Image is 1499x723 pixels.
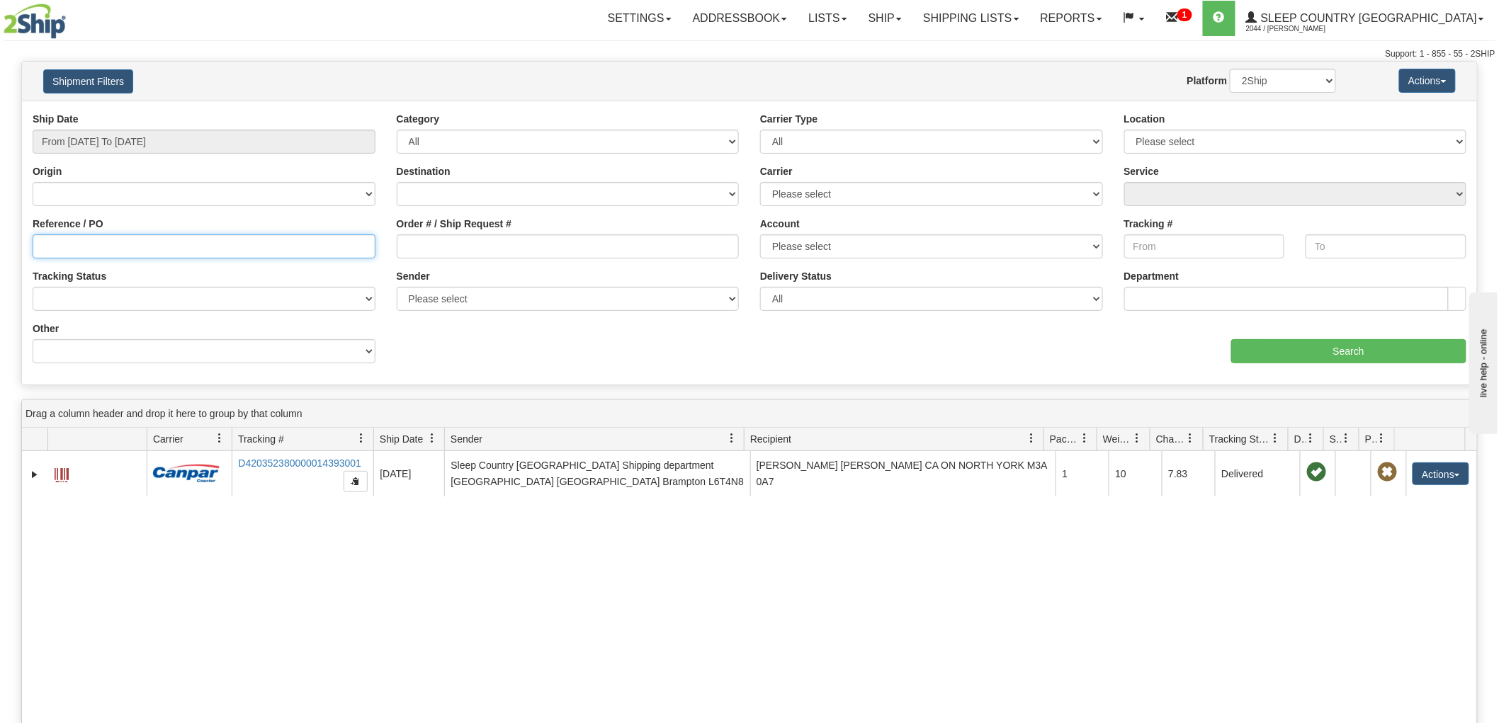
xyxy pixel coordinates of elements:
td: [DATE] [373,451,444,496]
span: 2044 / [PERSON_NAME] [1246,22,1352,36]
label: Tracking # [1124,217,1173,231]
sup: 1 [1177,8,1192,21]
a: Sleep Country [GEOGRAPHIC_DATA] 2044 / [PERSON_NAME] [1235,1,1495,36]
a: Charge filter column settings [1179,426,1203,450]
span: Sender [451,432,482,446]
a: Shipping lists [912,1,1029,36]
label: Tracking Status [33,269,106,283]
span: Recipient [750,432,791,446]
a: Sender filter column settings [720,426,744,450]
td: Delivered [1215,451,1300,496]
span: Charge [1156,432,1186,446]
a: Tracking Status filter column settings [1264,426,1288,450]
span: Pickup Status [1365,432,1377,446]
a: Addressbook [682,1,798,36]
a: Expand [28,467,42,482]
a: Tracking # filter column settings [349,426,373,450]
button: Copy to clipboard [344,471,368,492]
label: Carrier Type [760,112,818,126]
span: Sleep Country [GEOGRAPHIC_DATA] [1257,12,1477,24]
input: To [1306,234,1466,258]
a: Label [55,462,69,484]
span: Ship Date [380,432,423,446]
a: Ship Date filter column settings [420,426,444,450]
td: 7.83 [1162,451,1215,496]
div: grid grouping header [22,400,1477,428]
div: live help - online [11,12,131,23]
a: Shipment Issues filter column settings [1335,426,1359,450]
label: Order # / Ship Request # [397,217,512,231]
span: Carrier [153,432,183,446]
label: Other [33,321,59,336]
span: Delivery Status [1294,432,1306,446]
a: D420352380000014393001 [238,457,361,469]
iframe: chat widget [1466,289,1498,433]
label: Department [1124,269,1180,283]
span: Packages [1050,432,1080,446]
td: Sleep Country [GEOGRAPHIC_DATA] Shipping department [GEOGRAPHIC_DATA] [GEOGRAPHIC_DATA] Brampton ... [444,451,750,496]
button: Actions [1399,69,1456,93]
label: Ship Date [33,112,79,126]
label: Category [397,112,440,126]
td: 10 [1109,451,1162,496]
label: Sender [397,269,430,283]
a: Reports [1030,1,1113,36]
label: Carrier [760,164,793,178]
button: Actions [1413,462,1469,485]
label: Delivery Status [760,269,832,283]
a: Pickup Status filter column settings [1370,426,1394,450]
label: Account [760,217,800,231]
img: logo2044.jpg [4,4,66,39]
label: Platform [1187,74,1228,88]
input: Search [1231,339,1466,363]
span: Pickup Not Assigned [1377,462,1397,482]
span: On time [1306,462,1326,482]
label: Destination [397,164,451,178]
span: Tracking # [238,432,284,446]
span: Tracking Status [1209,432,1271,446]
a: Recipient filter column settings [1019,426,1043,450]
td: 1 [1056,451,1109,496]
a: Packages filter column settings [1073,426,1097,450]
a: Ship [858,1,912,36]
a: Weight filter column settings [1126,426,1150,450]
label: Origin [33,164,62,178]
td: [PERSON_NAME] [PERSON_NAME] CA ON NORTH YORK M3A 0A7 [750,451,1056,496]
label: Reference / PO [33,217,103,231]
a: Delivery Status filter column settings [1299,426,1323,450]
button: Shipment Filters [43,69,133,93]
input: From [1124,234,1285,258]
label: Location [1124,112,1165,126]
img: 14 - Canpar [153,465,220,482]
a: 1 [1155,1,1203,36]
a: Carrier filter column settings [208,426,232,450]
a: Lists [798,1,857,36]
div: Support: 1 - 855 - 55 - 2SHIP [4,48,1495,60]
a: Settings [597,1,682,36]
label: Service [1124,164,1160,178]
span: Shipment Issues [1330,432,1342,446]
span: Weight [1103,432,1133,446]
